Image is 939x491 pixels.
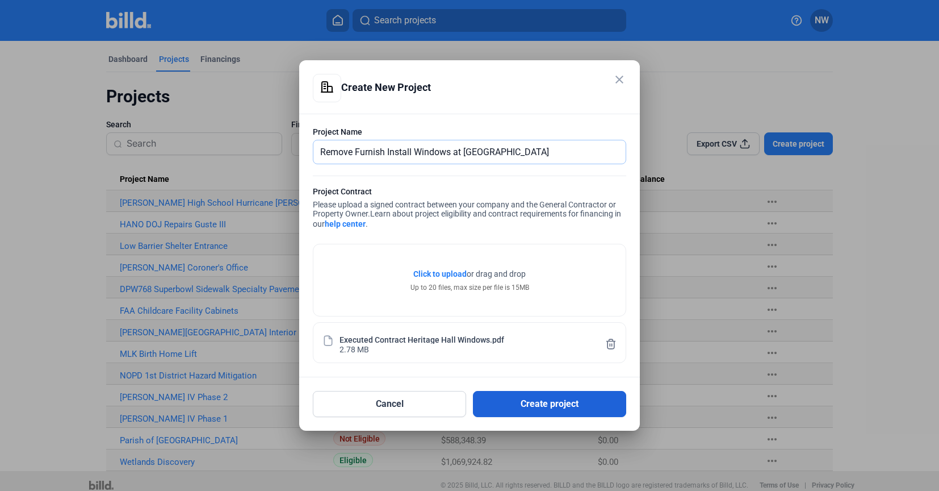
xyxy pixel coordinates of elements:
[473,391,626,417] button: Create project
[339,334,504,344] div: Executed Contract Heritage Hall Windows.pdf
[313,391,466,417] button: Cancel
[313,74,598,101] div: Create New Project
[313,209,621,228] span: Learn about project eligibility and contract requirements for financing in our .
[339,344,369,353] div: 2.78 MB
[325,219,366,228] a: help center
[313,186,626,232] div: Please upload a signed contract between your company and the General Contractor or Property Owner.
[313,126,626,138] div: Project Name
[413,269,467,278] span: Click to upload
[313,186,626,200] div: Project Contract
[410,282,529,293] div: Up to 20 files, max size per file is 15MB
[467,268,526,280] span: or drag and drop
[613,73,626,86] mat-icon: close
